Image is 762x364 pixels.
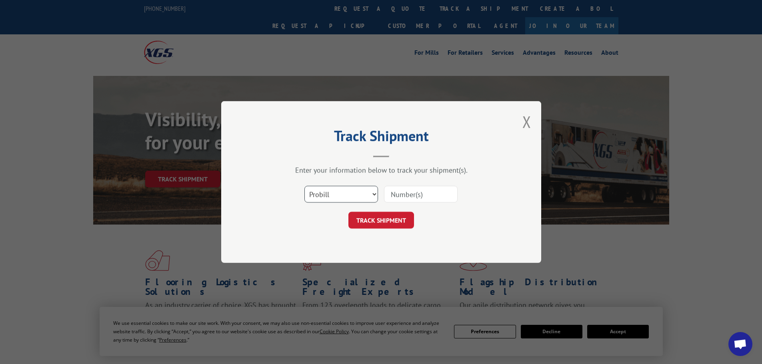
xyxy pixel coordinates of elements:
[348,212,414,229] button: TRACK SHIPMENT
[522,111,531,132] button: Close modal
[261,165,501,175] div: Enter your information below to track your shipment(s).
[384,186,458,203] input: Number(s)
[728,332,752,356] div: Open chat
[261,130,501,145] h2: Track Shipment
